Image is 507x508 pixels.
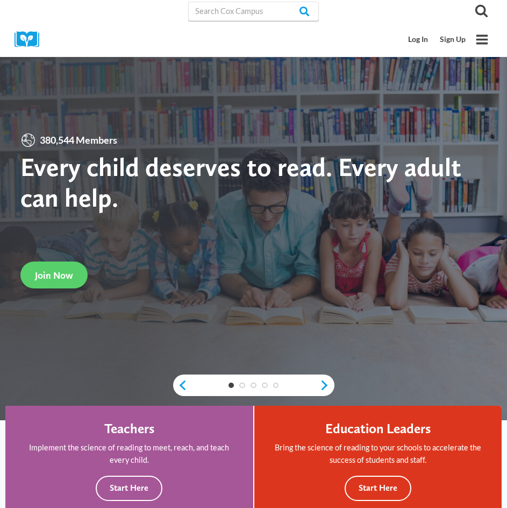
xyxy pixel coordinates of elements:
[15,31,47,48] img: Cox Campus
[273,383,279,389] a: 5
[96,476,162,501] button: Start Here
[434,30,472,50] a: Sign Up
[20,441,239,466] p: Implement the science of reading to meet, reach, and teach every child.
[173,379,188,391] a: previous
[20,151,461,213] strong: Every child deserves to read. Every adult can help.
[36,132,121,148] span: 380,544 Members
[320,379,334,391] a: next
[269,441,488,466] p: Bring the science of reading to your schools to accelerate the success of students and staff.
[345,476,411,501] button: Start Here
[188,2,319,21] input: Search Cox Campus
[403,30,472,50] nav: Secondary Mobile Navigation
[472,29,492,50] button: Open menu
[104,420,154,436] h4: Teachers
[251,383,256,389] a: 3
[239,383,245,389] a: 2
[35,270,73,281] span: Join Now
[228,383,234,389] a: 1
[403,30,434,50] a: Log In
[262,383,268,389] a: 4
[20,262,88,288] a: Join Now
[325,420,431,436] h4: Education Leaders
[173,375,334,396] div: content slider buttons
